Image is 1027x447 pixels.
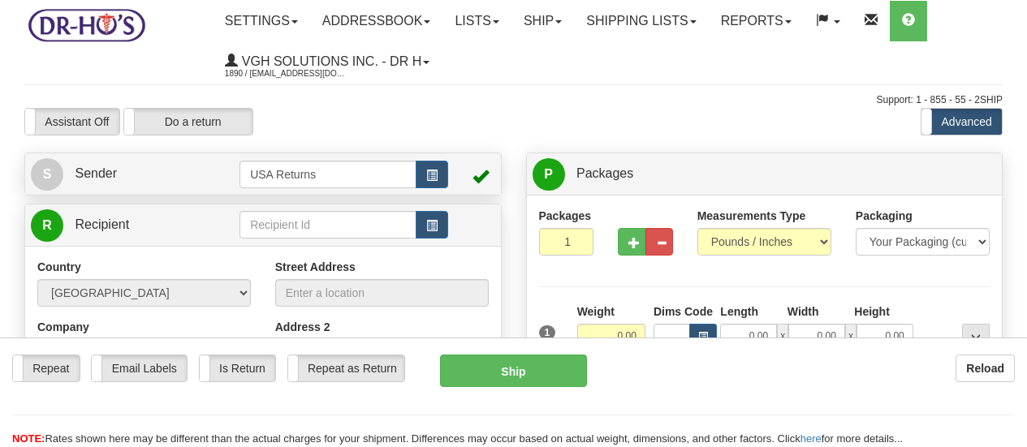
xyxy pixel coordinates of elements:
label: Packaging [856,208,913,224]
span: Recipient [75,217,129,231]
span: x [845,324,857,348]
a: Ship [511,1,574,41]
div: ... [962,324,990,348]
img: logo1890.jpg [24,4,149,45]
a: Lists [442,1,511,41]
a: Settings [213,1,310,41]
label: Packages [539,208,592,224]
input: Enter a location [275,279,489,307]
label: Advanced [921,109,1002,135]
label: Assistant Off [25,109,119,135]
span: S [31,158,63,191]
a: R Recipient [31,208,217,242]
a: Shipping lists [574,1,708,41]
span: P [533,158,565,191]
span: Sender [75,166,117,180]
label: Measurements Type [697,208,806,224]
a: Addressbook [310,1,443,41]
b: Reload [966,362,1004,375]
button: Reload [956,355,1015,382]
label: Repeat [13,355,80,381]
span: 1890 / [EMAIL_ADDRESS][DOMAIN_NAME] [225,66,347,82]
label: Width [788,303,819,320]
label: Dims Code [654,303,712,320]
label: Repeat as Return [288,355,404,381]
label: Height [854,303,890,320]
span: 1 [539,325,556,340]
a: here [800,432,822,445]
span: R [31,209,63,242]
div: Support: 1 - 855 - 55 - 2SHIP [24,93,1003,107]
input: Recipient Id [239,211,416,239]
label: Is Return [200,355,275,381]
iframe: chat widget [990,140,1025,306]
a: P Packages [533,157,997,191]
a: S Sender [31,157,239,191]
span: x [777,324,788,348]
input: Sender Id [239,161,416,188]
button: Ship [440,355,587,387]
label: Company [37,319,89,335]
label: Email Labels [92,355,187,381]
span: VGH Solutions Inc. - Dr H [238,54,421,68]
label: Country [37,259,81,275]
label: Length [720,303,758,320]
span: Packages [576,166,633,180]
span: NOTE: [12,432,45,445]
a: VGH Solutions Inc. - Dr H 1890 / [EMAIL_ADDRESS][DOMAIN_NAME] [213,41,442,82]
label: Do a return [124,109,252,135]
label: Address 2 [275,319,330,335]
a: Reports [709,1,804,41]
label: Weight [577,303,615,320]
label: Street Address [275,259,356,275]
